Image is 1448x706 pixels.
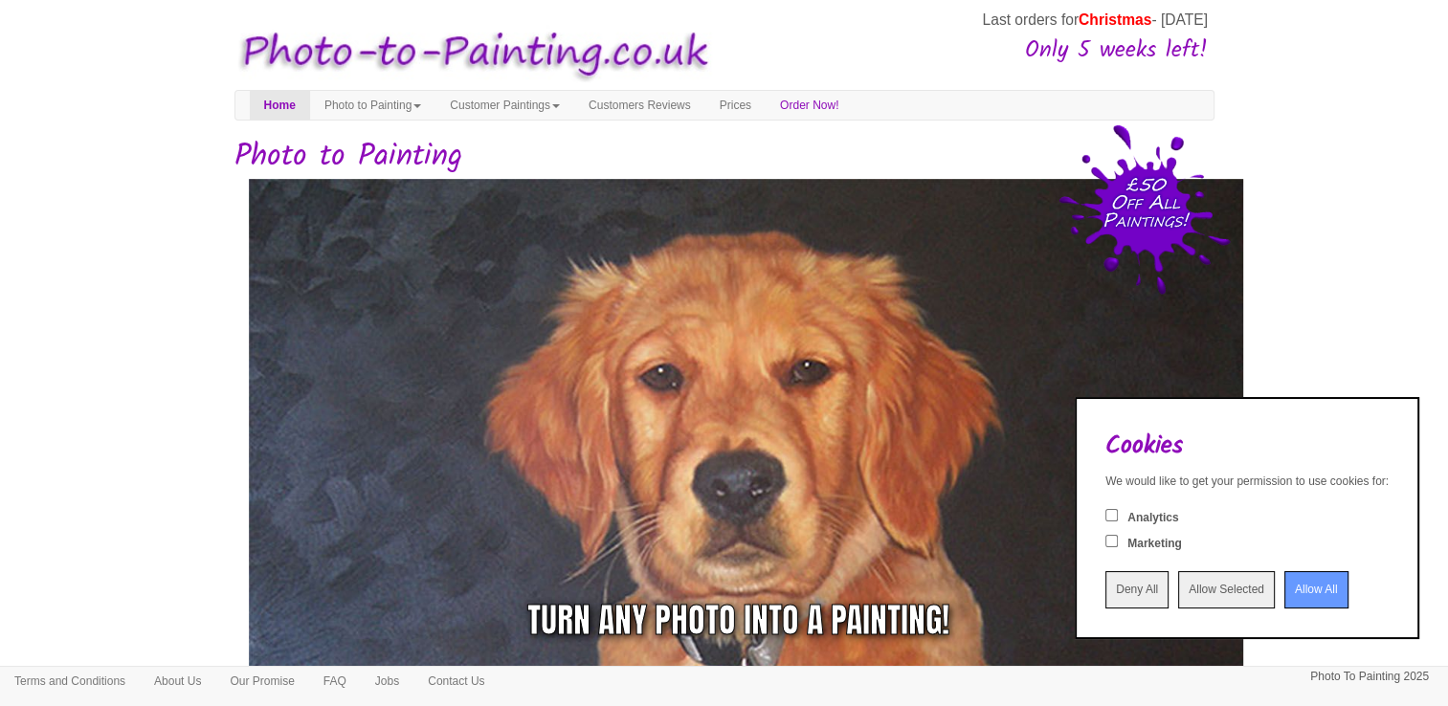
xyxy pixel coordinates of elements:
input: Deny All [1105,571,1169,608]
h2: Cookies [1105,432,1389,460]
h3: Only 5 weeks left! [718,38,1208,63]
h1: Photo to Painting [234,140,1214,173]
a: Prices [705,91,766,120]
a: FAQ [309,667,361,695]
a: Customers Reviews [574,91,705,120]
label: Analytics [1127,510,1178,526]
a: Our Promise [215,667,308,695]
a: About Us [140,667,215,695]
a: Contact Us [413,667,499,695]
input: Allow Selected [1178,571,1275,608]
input: Allow All [1284,571,1348,608]
img: Photo to Painting [225,17,715,91]
a: Order Now! [766,91,853,120]
a: Home [250,91,310,120]
img: 50 pound price drop [1058,124,1231,295]
div: We would like to get your permission to use cookies for: [1105,474,1389,490]
span: Christmas [1079,11,1151,28]
a: Jobs [361,667,413,695]
span: Last orders for - [DATE] [982,11,1207,28]
p: Photo To Painting 2025 [1310,667,1429,687]
div: Turn any photo into a painting! [527,596,949,645]
label: Marketing [1127,536,1182,552]
a: Customer Paintings [435,91,574,120]
a: Photo to Painting [310,91,435,120]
